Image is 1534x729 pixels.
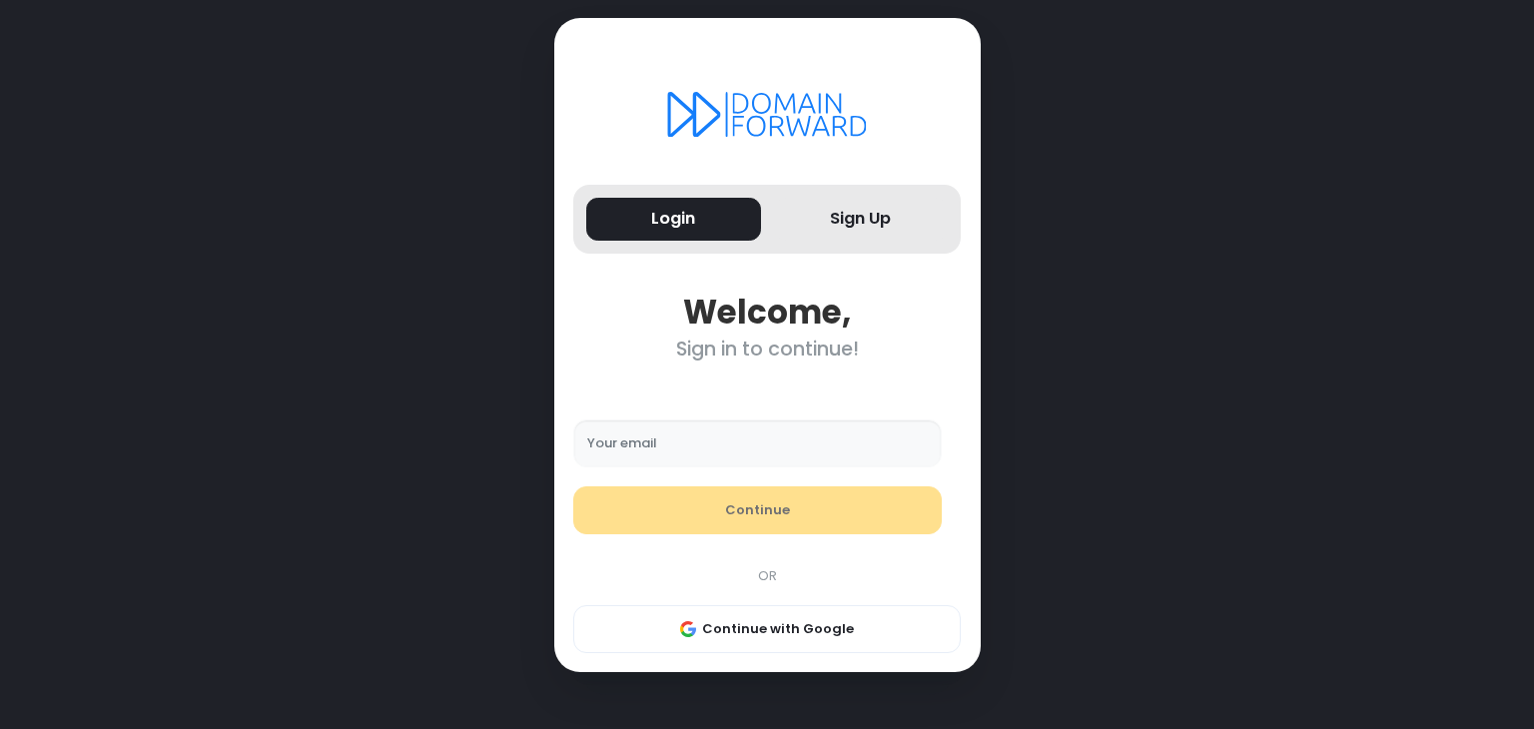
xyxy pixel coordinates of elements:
[573,605,961,653] button: Continue with Google
[774,198,949,241] button: Sign Up
[573,293,961,332] div: Welcome,
[563,566,971,586] div: OR
[586,198,761,241] button: Login
[573,338,961,361] div: Sign in to continue!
